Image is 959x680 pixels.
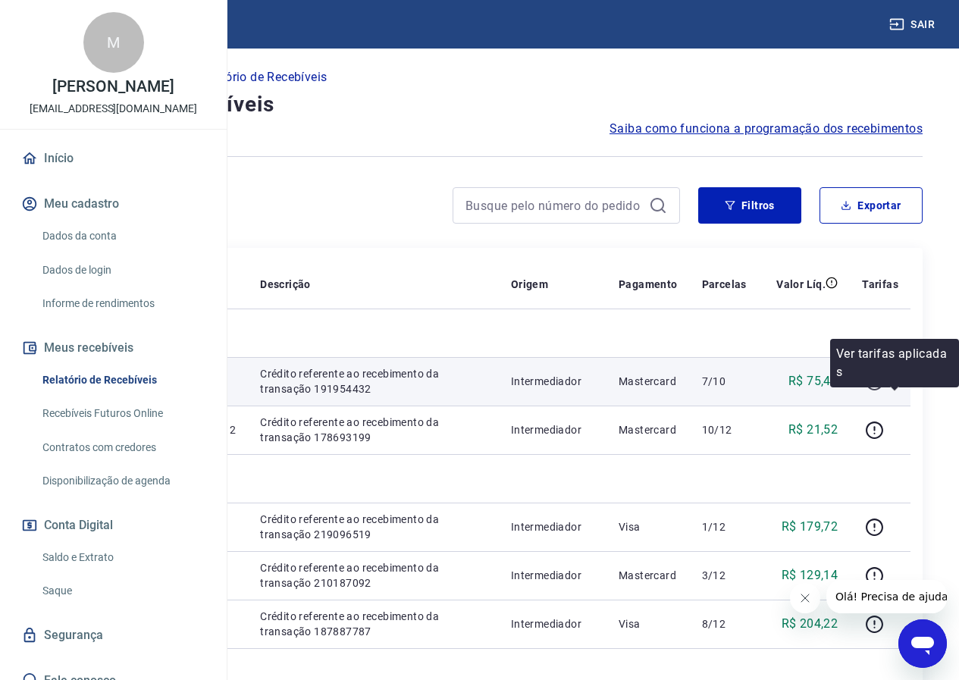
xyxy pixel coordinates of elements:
a: Saiba como funciona a programação dos recebimentos [610,120,923,138]
p: Crédito referente ao recebimento da transação 178693199 [260,415,487,445]
a: Dados da conta [36,221,208,252]
p: 7/10 [702,374,747,389]
p: R$ 179,72 [782,518,838,536]
button: Filtros [698,187,801,224]
button: Conta Digital [18,509,208,542]
p: 1/12 [702,519,747,534]
a: Início [18,142,208,175]
p: Valor Líq. [776,277,826,292]
a: Saque [36,575,208,606]
p: Pagamento [619,277,678,292]
p: Crédito referente ao recebimento da transação 210187092 [260,560,487,591]
div: M [83,12,144,73]
p: R$ 129,14 [782,566,838,584]
a: Contratos com credores [36,432,208,463]
p: 3/12 [702,568,747,583]
p: Crédito referente ao recebimento da transação 191954432 [260,366,487,396]
p: [PERSON_NAME] [52,79,174,95]
p: [EMAIL_ADDRESS][DOMAIN_NAME] [30,101,197,117]
input: Busque pelo número do pedido [465,194,643,217]
p: Crédito referente ao recebimento da transação 187887787 [260,609,487,639]
span: Olá! Precisa de ajuda? [9,11,127,23]
p: 10/12 [702,422,747,437]
h4: Relatório de Recebíveis [36,89,923,120]
p: R$ 75,48 [788,372,838,390]
iframe: Close message [790,583,820,613]
p: Intermediador [511,568,594,583]
p: Intermediador [511,519,594,534]
p: Mastercard [619,568,678,583]
p: 8/12 [702,616,747,631]
button: Sair [886,11,941,39]
iframe: Button to launch messaging window [898,619,947,668]
p: Mastercard [619,422,678,437]
a: Informe de rendimentos [36,288,208,319]
a: Saldo e Extrato [36,542,208,573]
p: Intermediador [511,616,594,631]
button: Meu cadastro [18,187,208,221]
p: Mastercard [619,374,678,389]
p: Intermediador [511,374,594,389]
p: R$ 21,52 [788,421,838,439]
iframe: Message from company [826,580,947,613]
p: R$ 204,22 [782,615,838,633]
a: Relatório de Recebíveis [36,365,208,396]
a: Disponibilização de agenda [36,465,208,497]
p: Relatório de Recebíveis [196,68,327,86]
p: Visa [619,519,678,534]
p: Tarifas [862,277,898,292]
a: Dados de login [36,255,208,286]
a: Recebíveis Futuros Online [36,398,208,429]
p: Intermediador [511,422,594,437]
p: Descrição [260,277,311,292]
p: Visa [619,616,678,631]
p: Origem [511,277,548,292]
p: Parcelas [702,277,747,292]
a: Segurança [18,619,208,652]
button: Exportar [820,187,923,224]
p: Crédito referente ao recebimento da transação 219096519 [260,512,487,542]
p: Ver tarifas aplicadas [836,345,953,381]
button: Meus recebíveis [18,331,208,365]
